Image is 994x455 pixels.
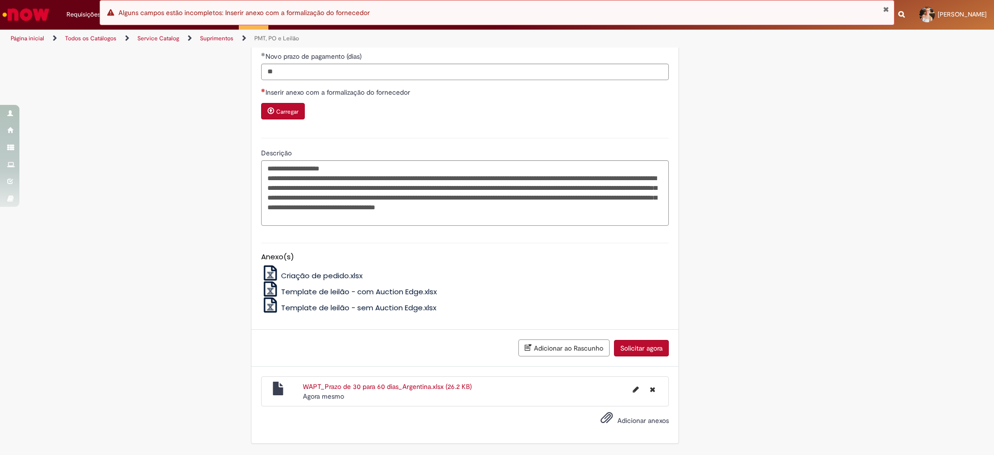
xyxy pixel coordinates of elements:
span: Template de leilão - sem Auction Edge.xlsx [281,303,436,313]
h5: Anexo(s) [261,253,669,261]
span: Inserir anexo com a formalização do fornecedor [265,88,412,97]
small: Carregar [276,108,298,116]
span: Template de leilão - com Auction Edge.xlsx [281,286,437,297]
button: Carregar anexo de Inserir anexo com a formalização do fornecedor Required [261,103,305,119]
span: Obrigatório Preenchido [261,52,265,56]
span: [PERSON_NAME] [938,10,987,18]
a: Template de leilão - sem Auction Edge.xlsx [261,303,437,313]
span: Alguns campos estão incompletos: Inserir anexo com a formalização do fornecedor [118,8,370,17]
span: Necessários [261,88,265,92]
button: Fechar Notificação [883,5,889,13]
button: Solicitar agora [614,340,669,356]
a: PMT, PO e Leilão [254,34,299,42]
span: Novo prazo de pagamento (dias) [265,52,364,61]
button: Editar nome de arquivo WAPT_Prazo de 30 para 60 dias_Argentina.xlsx [627,382,645,397]
a: Todos os Catálogos [65,34,116,42]
button: Adicionar ao Rascunho [518,339,610,356]
a: Criação de pedido.xlsx [261,270,363,281]
a: WAPT_Prazo de 30 para 60 dias_Argentina.xlsx (26.2 KB) [303,382,472,391]
input: Novo prazo de pagamento (dias) [261,64,669,80]
a: Template de leilão - com Auction Edge.xlsx [261,286,437,297]
span: Criação de pedido.xlsx [281,270,363,281]
span: Requisições [66,10,100,19]
img: ServiceNow [1,5,51,24]
time: 29/09/2025 10:36:25 [303,392,344,401]
span: Agora mesmo [303,392,344,401]
ul: Trilhas de página [7,30,655,48]
span: Descrição [261,149,294,157]
textarea: Descrição [261,160,669,225]
button: Adicionar anexos [598,409,615,431]
span: Adicionar anexos [617,416,669,425]
a: Suprimentos [200,34,233,42]
button: Excluir WAPT_Prazo de 30 para 60 dias_Argentina.xlsx [644,382,661,397]
a: Service Catalog [137,34,179,42]
a: Página inicial [11,34,44,42]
